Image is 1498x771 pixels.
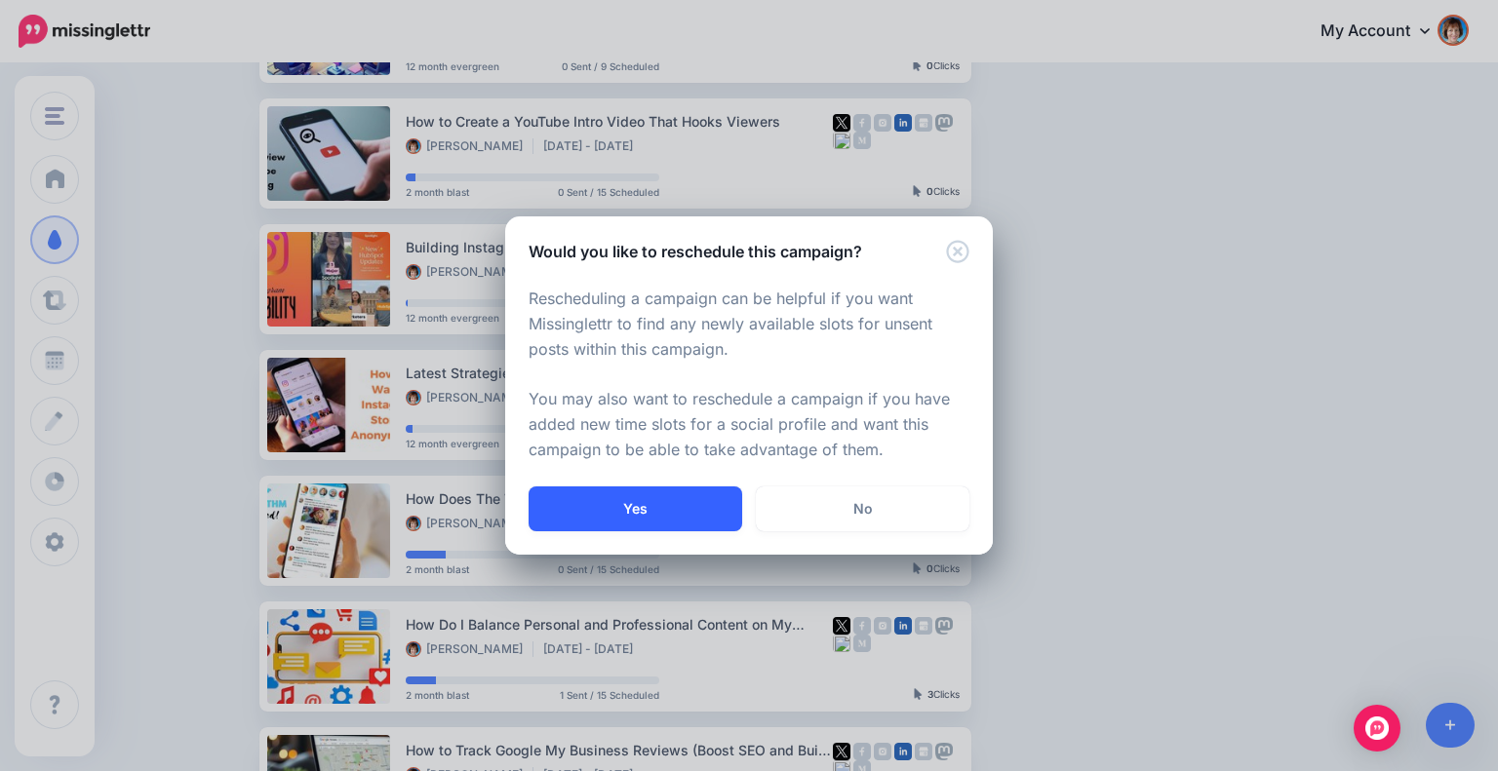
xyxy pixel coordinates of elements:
p: Rescheduling a campaign can be helpful if you want Missinglettr to find any newly available slots... [529,287,969,463]
div: Open Intercom Messenger [1354,705,1400,752]
h5: Would you like to reschedule this campaign? [529,240,862,263]
button: Close [946,240,969,264]
button: Yes [529,486,742,531]
a: No [756,486,969,531]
